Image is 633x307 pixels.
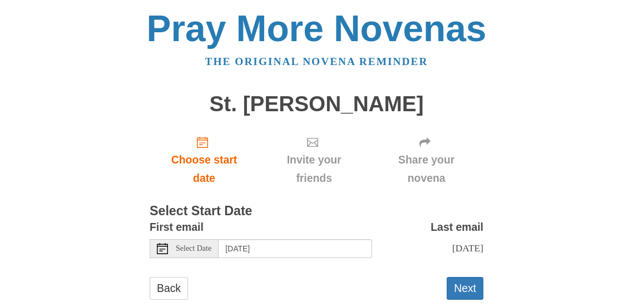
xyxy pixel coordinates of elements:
[452,242,483,254] span: [DATE]
[161,151,248,187] span: Choose start date
[270,151,358,187] span: Invite your friends
[147,8,487,49] a: Pray More Novenas
[150,92,483,116] h1: St. [PERSON_NAME]
[150,204,483,219] h3: Select Start Date
[447,277,483,300] button: Next
[150,277,188,300] a: Back
[205,56,428,67] a: The original novena reminder
[259,127,369,193] div: Click "Next" to confirm your start date first.
[150,127,259,193] a: Choose start date
[176,245,211,252] span: Select Date
[380,151,472,187] span: Share your novena
[431,218,483,236] label: Last email
[150,218,204,236] label: First email
[369,127,483,193] div: Click "Next" to confirm your start date first.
